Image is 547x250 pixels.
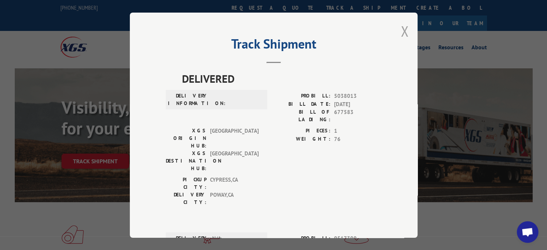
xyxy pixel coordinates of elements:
label: XGS DESTINATION HUB: [166,150,206,172]
label: DELIVERY INFORMATION: [168,235,209,250]
span: DELIVERED [182,71,382,87]
label: PICKUP CITY: [166,176,206,191]
label: PROBILL: [274,92,331,100]
span: [DATE] [334,100,382,108]
label: DELIVERY CITY: [166,191,206,206]
span: 1 [334,127,382,135]
button: Close modal [401,22,409,41]
span: 9517390 [334,235,382,243]
h2: Track Shipment [166,39,382,53]
label: WEIGHT: [274,135,331,143]
label: BILL DATE: [274,100,331,108]
span: 677583 [334,108,382,123]
span: [GEOGRAPHIC_DATA] [210,150,259,172]
span: [GEOGRAPHIC_DATA] [210,127,259,150]
span: N/A [212,235,261,250]
label: XGS ORIGIN HUB: [166,127,206,150]
span: CYPRESS , CA [210,176,259,191]
span: 5038013 [334,92,382,100]
div: Open chat [517,221,538,243]
span: POWAY , CA [210,191,259,206]
label: PIECES: [274,127,331,135]
span: 76 [334,135,382,143]
label: DELIVERY INFORMATION: [168,92,209,107]
label: BILL OF LADING: [274,108,331,123]
label: PROBILL: [274,235,331,243]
